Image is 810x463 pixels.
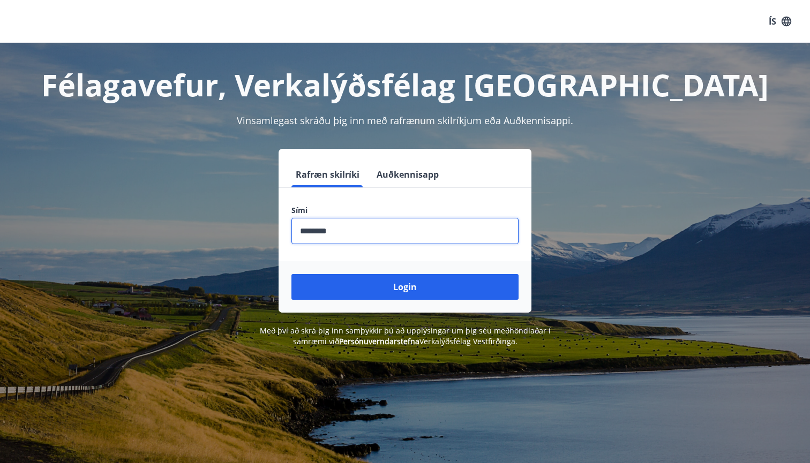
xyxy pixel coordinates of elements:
span: Vinsamlegast skráðu þig inn með rafrænum skilríkjum eða Auðkennisappi. [237,114,573,127]
button: Rafræn skilríki [291,162,364,187]
span: Með því að skrá þig inn samþykkir þú að upplýsingar um þig séu meðhöndlaðar í samræmi við Verkalý... [260,325,551,346]
button: Login [291,274,519,300]
label: Sími [291,205,519,216]
h1: Félagavefur, Verkalýðsfélag [GEOGRAPHIC_DATA] [32,64,778,105]
button: ÍS [763,12,797,31]
button: Auðkennisapp [372,162,443,187]
a: Persónuverndarstefna [339,336,419,346]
